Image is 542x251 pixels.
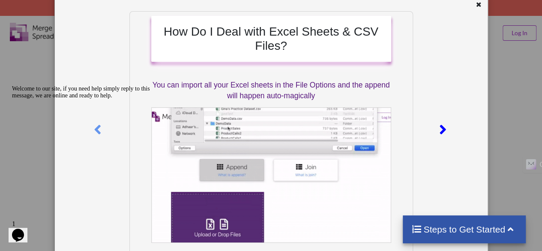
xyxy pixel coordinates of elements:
img: Append Import Sheets [151,107,391,243]
div: Welcome to our site, if you need help simply reply to this message, we are online and ready to help. [3,3,158,17]
h2: How Do I Deal with Excel Sheets & CSV Files? [160,24,383,53]
span: Welcome to our site, if you need help simply reply to this message, we are online and ready to help. [3,3,141,17]
iframe: chat widget [9,217,36,242]
p: You can import all your Excel sheets in the File Options and the append will happen auto-magically [151,80,391,101]
h4: Steps to Get Started [411,224,517,235]
iframe: To enrich screen reader interactions, please activate Accessibility in Grammarly extension settings [9,82,163,212]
